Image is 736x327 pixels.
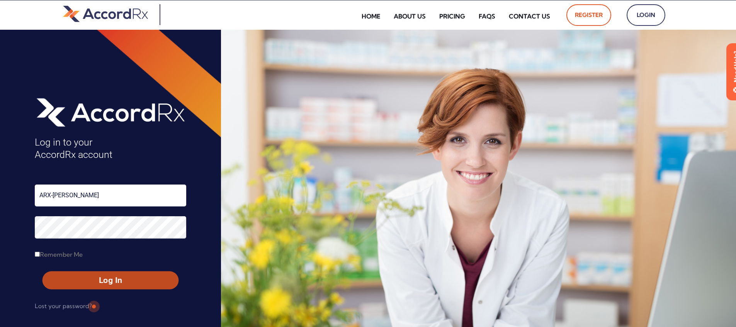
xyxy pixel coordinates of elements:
a: Lost your password? [35,300,92,312]
a: Register [566,4,611,26]
a: About Us [388,7,432,25]
button: Log In [42,271,178,290]
a: FAQs [473,7,501,25]
span: Register [575,9,603,21]
a: Contact Us [503,7,556,25]
img: default-logo [63,4,148,23]
input: Remember Me [35,252,40,257]
img: AccordRx_logo_header_white [35,95,186,129]
input: Username or Email Address [35,185,186,207]
a: Home [356,7,386,25]
a: Login [627,4,665,26]
a: Pricing [433,7,471,25]
span: Log In [49,275,172,286]
label: Remember Me [35,248,83,261]
h4: Log in to your AccordRx account [35,136,186,161]
span: Login [635,9,657,21]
